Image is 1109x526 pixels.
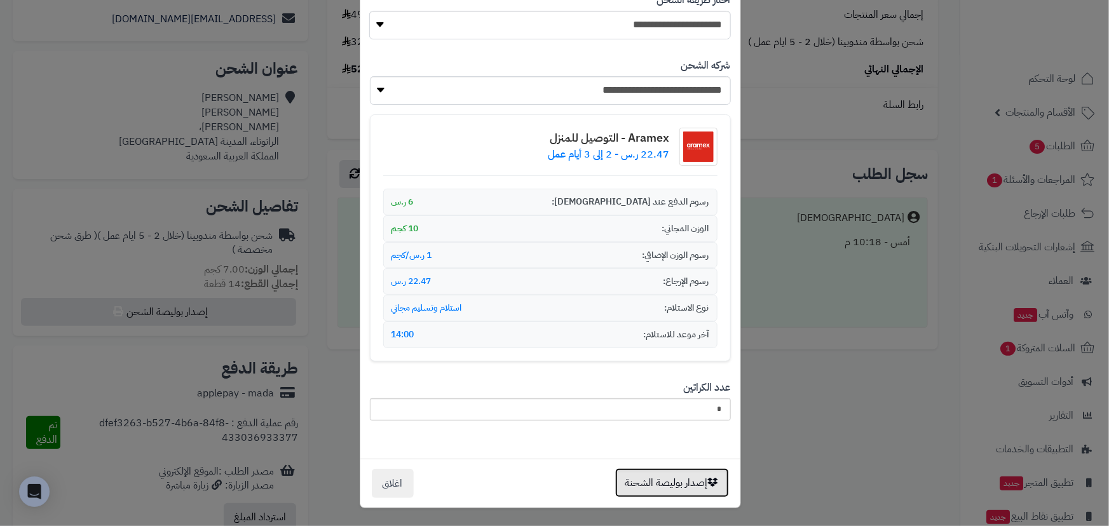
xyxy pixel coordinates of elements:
span: 1 ر.س/كجم [391,249,432,262]
h4: Aramex - التوصيل للمنزل [548,131,670,144]
span: الوزن المجاني: [662,222,709,235]
span: رسوم الإرجاع: [663,275,709,288]
span: 6 ر.س [391,196,414,208]
span: رسوم الوزن الإضافي: [643,249,709,262]
span: 22.47 ر.س [391,275,432,288]
span: استلام وتسليم مجاني [391,302,462,314]
img: شعار شركة الشحن [679,128,718,166]
button: إصدار بوليصة الشحنة [615,468,729,497]
p: 22.47 ر.س - 2 إلى 3 أيام عمل [548,147,670,162]
label: شركه الشحن [681,58,731,73]
span: 14:00 [391,328,414,341]
span: آخر موعد للاستلام: [644,328,709,341]
span: 10 كجم [391,222,419,235]
button: اغلاق [372,469,414,498]
span: رسوم الدفع عند [DEMOGRAPHIC_DATA]: [552,196,709,208]
label: عدد الكراتين [684,381,731,395]
div: Open Intercom Messenger [19,476,50,507]
span: نوع الاستلام: [665,302,709,314]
